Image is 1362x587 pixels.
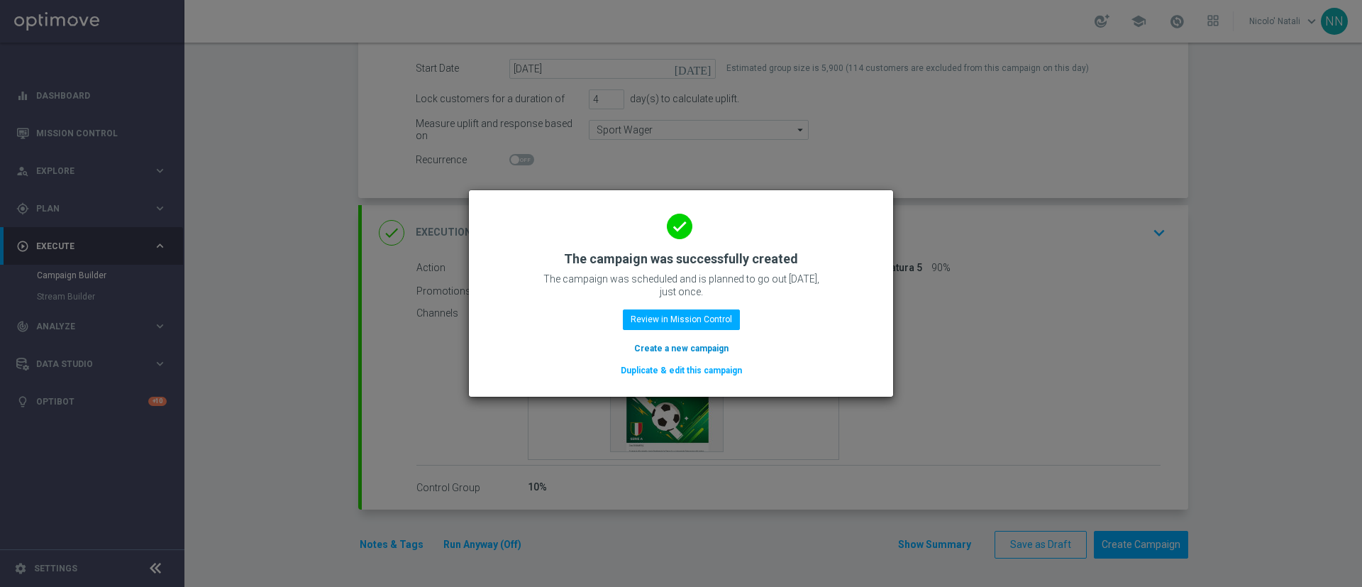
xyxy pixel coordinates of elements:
[633,341,730,356] button: Create a new campaign
[623,309,740,329] button: Review in Mission Control
[619,363,743,378] button: Duplicate & edit this campaign
[539,273,823,298] p: The campaign was scheduled and is planned to go out [DATE], just once.
[667,214,692,239] i: done
[564,251,798,268] h2: The campaign was successfully created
